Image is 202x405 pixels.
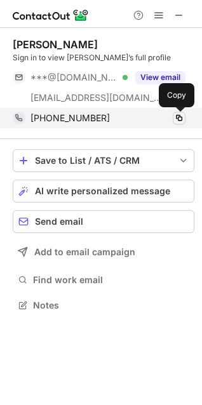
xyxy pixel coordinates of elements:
[33,300,189,311] span: Notes
[34,247,135,257] span: Add to email campaign
[13,180,194,202] button: AI write personalized message
[13,52,194,63] div: Sign in to view [PERSON_NAME]’s full profile
[13,210,194,233] button: Send email
[13,296,194,314] button: Notes
[13,149,194,172] button: save-profile-one-click
[30,92,163,103] span: [EMAIL_ADDRESS][DOMAIN_NAME]
[35,216,83,227] span: Send email
[30,112,110,124] span: [PHONE_NUMBER]
[135,71,185,84] button: Reveal Button
[13,8,89,23] img: ContactOut v5.3.10
[13,241,194,263] button: Add to email campaign
[13,271,194,289] button: Find work email
[30,72,118,83] span: ***@[DOMAIN_NAME]
[35,186,170,196] span: AI write personalized message
[13,38,98,51] div: [PERSON_NAME]
[35,156,172,166] div: Save to List / ATS / CRM
[33,274,189,286] span: Find work email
